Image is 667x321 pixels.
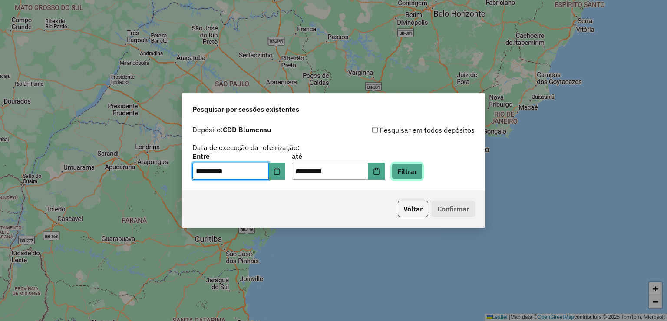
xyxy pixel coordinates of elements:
[192,124,271,135] label: Depósito:
[192,151,285,161] label: Entre
[392,163,423,180] button: Filtrar
[192,142,300,153] label: Data de execução da roteirização:
[292,151,384,161] label: até
[368,163,385,180] button: Choose Date
[398,201,428,217] button: Voltar
[333,125,475,135] div: Pesquisar em todos depósitos
[192,104,299,114] span: Pesquisar por sessões existentes
[269,163,285,180] button: Choose Date
[223,125,271,134] strong: CDD Blumenau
